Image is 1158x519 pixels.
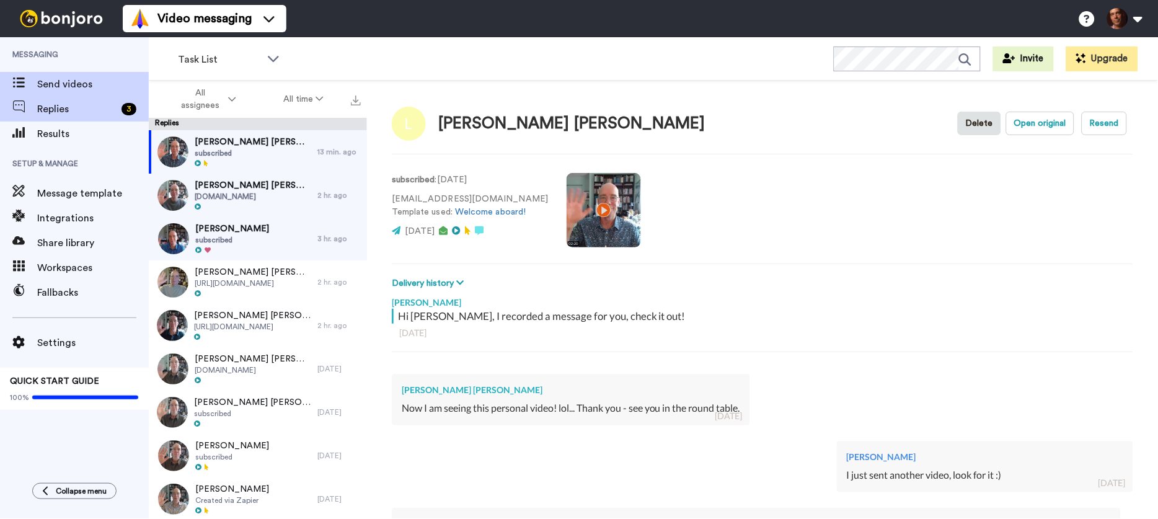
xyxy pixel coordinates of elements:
a: [PERSON_NAME]subscribed3 hr. ago [149,217,367,260]
div: [DATE] [317,407,361,417]
span: subscribed [195,148,311,158]
div: 2 hr. ago [317,321,361,330]
strong: subscribed [392,175,435,184]
div: 13 min. ago [317,147,361,157]
span: subscribed [194,409,311,419]
div: Now I am seeing this personal video! lol... Thank you - see you in the round table. [402,401,740,415]
div: [DATE] [317,451,361,461]
span: Video messaging [157,10,252,27]
img: export.svg [351,95,361,105]
div: I just sent another video, look for it :) [847,468,1123,482]
img: c7bf977e-81de-4487-a088-c2de5fefc08c-thumb.jpg [157,397,188,428]
div: 2 hr. ago [317,277,361,287]
a: [PERSON_NAME]subscribed[DATE] [149,434,367,477]
button: All time [260,88,348,110]
span: [PERSON_NAME] [PERSON_NAME] [195,266,311,278]
span: [DOMAIN_NAME] [195,365,311,375]
span: [PERSON_NAME] [195,223,269,235]
img: 4eab9060-b8c5-4cf5-af74-cd0644a09bbe-thumb.jpg [157,180,188,211]
a: [PERSON_NAME] [PERSON_NAME][DOMAIN_NAME]2 hr. ago [149,174,367,217]
span: Integrations [37,211,149,226]
span: Settings [37,335,149,350]
span: Send videos [37,77,149,92]
span: [DATE] [405,227,435,236]
span: Fallbacks [37,285,149,300]
span: Workspaces [37,260,149,275]
a: [PERSON_NAME] [PERSON_NAME] [PERSON_NAME][URL][DOMAIN_NAME]2 hr. ago [149,304,367,347]
span: Share library [37,236,149,251]
img: b12e1094-41d6-4801-8376-efac3f3ff606-thumb.jpg [158,440,189,471]
img: 092ef917-5938-4f8b-acc6-a60a68ebee9f-thumb.jpg [157,136,188,167]
button: Delivery history [392,277,467,290]
span: [PERSON_NAME] [PERSON_NAME] [195,353,311,365]
div: Hi [PERSON_NAME], I recorded a message for you, check it out! [398,309,1130,324]
img: bj-logo-header-white.svg [15,10,108,27]
a: Welcome aboard! [455,208,526,216]
div: Replies [149,118,367,130]
span: [DOMAIN_NAME] [195,192,311,202]
div: [PERSON_NAME] [392,290,1133,309]
p: [EMAIL_ADDRESS][DOMAIN_NAME] Template used: [392,193,548,219]
span: [PERSON_NAME] [PERSON_NAME] [195,179,311,192]
span: [PERSON_NAME] [PERSON_NAME] [PERSON_NAME] [194,309,311,322]
span: Replies [37,102,117,117]
span: [PERSON_NAME] [195,440,269,452]
span: [URL][DOMAIN_NAME] [194,322,311,332]
div: 2 hr. ago [317,190,361,200]
span: [PERSON_NAME] [PERSON_NAME] [PERSON_NAME] [194,396,311,409]
button: All assignees [151,82,260,117]
span: Results [37,126,149,141]
img: 9ec04a8e-47e0-4a50-a31a-95248b0e8b86-thumb.jpg [158,223,189,254]
div: [PERSON_NAME] [847,451,1123,463]
span: All assignees [175,87,226,112]
img: a8aa6878-fc6e-4779-b308-3e1c61a7dcd7-thumb.jpg [157,310,188,341]
a: [PERSON_NAME] [PERSON_NAME][DOMAIN_NAME][DATE] [149,347,367,391]
button: Delete [958,112,1001,135]
img: 8bb15cec-99fb-4bbf-893a-fde908d96daa-thumb.jpg [157,353,188,384]
button: Open original [1006,112,1074,135]
div: [DATE] [317,364,361,374]
span: Collapse menu [56,486,107,496]
div: 3 [122,103,136,115]
button: Invite [993,47,1054,71]
img: 6ac6fead-f45a-453a-8c74-54e0ce6a5df1-thumb.jpg [157,267,188,298]
span: subscribed [195,452,269,462]
button: Collapse menu [32,483,117,499]
span: QUICK START GUIDE [10,377,99,386]
p: : [DATE] [392,174,548,187]
a: [PERSON_NAME] [PERSON_NAME][URL][DOMAIN_NAME]2 hr. ago [149,260,367,304]
div: [PERSON_NAME] [PERSON_NAME] [402,384,740,396]
div: [DATE] [399,327,1126,339]
span: Created via Zapier [195,495,269,505]
img: vm-color.svg [130,9,150,29]
a: [PERSON_NAME] [PERSON_NAME]subscribed13 min. ago [149,130,367,174]
button: Resend [1082,112,1127,135]
div: [DATE] [317,494,361,504]
div: [DATE] [1098,477,1126,489]
img: Image of Lisa Turner Lisa Turner [392,107,426,141]
span: Message template [37,186,149,201]
span: Task List [178,52,261,67]
div: [DATE] [715,410,743,422]
a: [PERSON_NAME] [PERSON_NAME] [PERSON_NAME]subscribed[DATE] [149,391,367,434]
span: 100% [10,393,29,402]
span: [PERSON_NAME] [PERSON_NAME] [195,136,311,148]
span: [PERSON_NAME] [195,483,269,495]
div: 3 hr. ago [317,234,361,244]
img: 66d7def6-17e0-4b46-a3ad-2e9924fd71f7-thumb.jpg [158,484,189,515]
div: [PERSON_NAME] [PERSON_NAME] [438,115,705,133]
button: Upgrade [1066,47,1138,71]
span: [URL][DOMAIN_NAME] [195,278,311,288]
button: Export all results that match these filters now. [347,90,365,109]
span: subscribed [195,235,269,245]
